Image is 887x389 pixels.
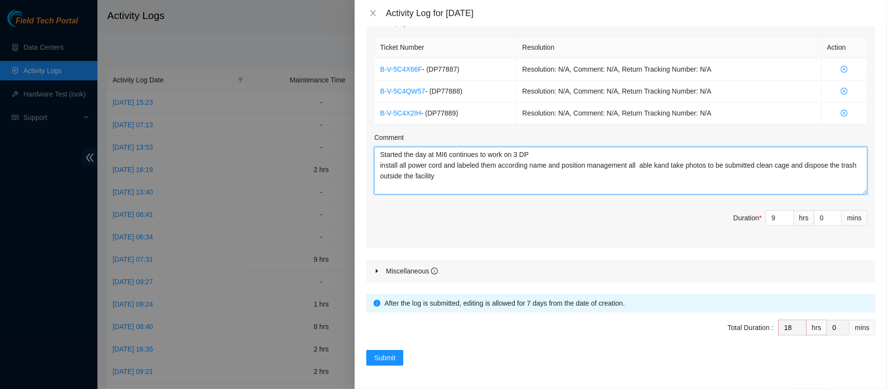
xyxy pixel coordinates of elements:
[375,37,517,58] th: Ticket Number
[366,260,875,282] div: Miscellaneous info-circle
[517,80,822,102] td: Resolution: N/A, Comment: N/A, Return Tracking Number: N/A
[422,65,459,73] span: - ( DP77887 )
[517,37,822,58] th: Resolution
[374,352,396,363] span: Submit
[384,298,868,309] div: After the log is submitted, editing is allowed for 7 days from the date of creation.
[374,147,868,194] textarea: Comment
[728,322,774,333] div: Total Duration :
[425,87,462,95] span: - ( DP77888 )
[517,58,822,80] td: Resolution: N/A, Comment: N/A, Return Tracking Number: N/A
[431,268,438,274] span: info-circle
[827,66,862,73] span: close-circle
[374,268,380,274] span: caret-right
[366,350,403,366] button: Submit
[366,9,380,18] button: Close
[380,87,425,95] a: B-V-5C4QW57
[386,8,875,19] div: Activity Log for [DATE]
[822,37,868,58] th: Action
[369,9,377,17] span: close
[374,132,404,143] label: Comment
[807,320,827,335] div: hrs
[517,102,822,124] td: Resolution: N/A, Comment: N/A, Return Tracking Number: N/A
[380,65,422,73] a: B-V-5C4X66F
[421,109,458,117] span: - ( DP77889 )
[827,88,862,95] span: close-circle
[827,110,862,117] span: close-circle
[794,210,814,226] div: hrs
[374,300,380,307] span: info-circle
[380,109,421,117] a: B-V-5C4X2IH
[842,210,868,226] div: mins
[734,213,762,223] div: Duration
[849,320,875,335] div: mins
[386,266,438,276] div: Miscellaneous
